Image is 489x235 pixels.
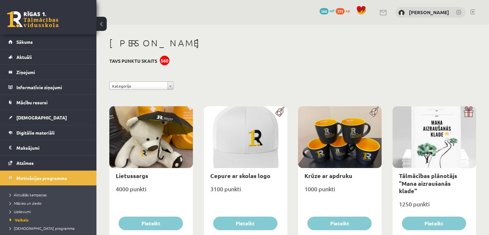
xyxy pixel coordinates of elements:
[16,99,48,105] span: Mācību resursi
[307,217,372,230] button: Pieteikt
[213,217,277,230] button: Pieteikt
[109,183,193,200] div: 4000 punkti
[109,58,157,64] h3: Tavs punktu skaits
[409,9,449,15] a: [PERSON_NAME]
[8,34,88,49] a: Sākums
[8,140,88,155] a: Maksājumi
[298,183,382,200] div: 1000 punkti
[10,225,90,231] a: [DEMOGRAPHIC_DATA] programma
[320,8,329,14] span: 560
[8,50,88,64] a: Aktuāli
[16,160,34,166] span: Atzīmes
[304,172,352,179] a: Krūze ar apdruku
[116,172,148,179] a: Lietussargs
[10,226,75,231] span: [DEMOGRAPHIC_DATA] programma
[160,56,169,65] div: 560
[10,209,90,214] a: Uzdevumi
[336,8,345,14] span: 771
[462,106,476,117] img: Dāvana ar pārsteigumu
[16,39,33,45] span: Sākums
[8,65,88,80] a: Ziņojumi
[10,209,31,214] span: Uzdevumi
[109,81,174,90] a: Kategorija
[8,95,88,110] a: Mācību resursi
[10,217,90,223] a: Veikals
[399,172,457,194] a: Tālmācības plānotājs "Mana aizraušanās klade"
[16,80,88,95] legend: Informatīvie ziņojumi
[10,200,90,206] a: Mācies un ziedo
[8,155,88,170] a: Atzīmes
[10,192,90,198] a: Aktuālās kampaņas
[320,8,335,13] a: 560 mP
[402,217,466,230] button: Pieteikt
[7,11,59,27] a: Rīgas 1. Tālmācības vidusskola
[16,115,67,120] span: [DEMOGRAPHIC_DATA]
[204,183,287,200] div: 3100 punkti
[16,54,32,60] span: Aktuāli
[16,140,88,155] legend: Maksājumi
[330,8,335,13] span: mP
[210,172,270,179] a: Cepure ar skolas logo
[16,130,55,136] span: Digitālie materiāli
[10,201,41,206] span: Mācies un ziedo
[367,106,382,117] img: Populāra prece
[16,65,88,80] legend: Ziņojumi
[8,110,88,125] a: [DEMOGRAPHIC_DATA]
[112,82,165,90] span: Kategorija
[398,10,405,16] img: Angelisa Kuzņecova
[16,175,67,181] span: Motivācijas programma
[119,217,183,230] button: Pieteikt
[393,199,476,215] div: 1250 punkti
[273,106,287,117] img: Populāra prece
[10,217,29,222] span: Veikals
[109,38,476,49] h1: [PERSON_NAME]
[336,8,353,13] a: 771 xp
[8,80,88,95] a: Informatīvie ziņojumi
[8,171,88,185] a: Motivācijas programma
[346,8,350,13] span: xp
[8,125,88,140] a: Digitālie materiāli
[10,192,47,197] span: Aktuālās kampaņas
